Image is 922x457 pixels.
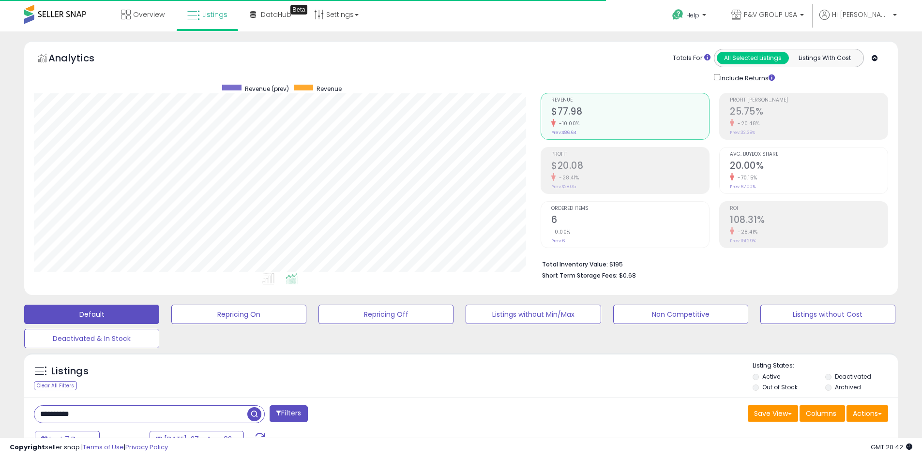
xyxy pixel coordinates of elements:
[665,1,716,31] a: Help
[466,305,601,324] button: Listings without Min/Max
[171,305,306,324] button: Repricing On
[551,228,571,236] small: 0.00%
[871,442,912,452] span: 2025-08-11 20:42 GMT
[270,405,307,422] button: Filters
[730,98,888,103] span: Profit [PERSON_NAME]
[125,442,168,452] a: Privacy Policy
[760,305,895,324] button: Listings without Cost
[730,160,888,173] h2: 20.00%
[551,206,709,211] span: Ordered Items
[10,443,168,452] div: seller snap | |
[318,305,453,324] button: Repricing Off
[551,98,709,103] span: Revenue
[744,10,797,19] span: P&V GROUP USA
[551,214,709,227] h2: 6
[290,5,307,15] div: Tooltip anchor
[556,120,580,127] small: -10.00%
[551,106,709,119] h2: $77.98
[10,442,45,452] strong: Copyright
[686,11,699,19] span: Help
[150,431,244,447] button: [DATE]-27 - Aug-02
[551,130,576,135] small: Prev: $86.64
[551,238,565,244] small: Prev: 6
[762,372,780,381] label: Active
[164,434,232,444] span: [DATE]-27 - Aug-02
[753,361,898,370] p: Listing States:
[788,52,861,64] button: Listings With Cost
[734,120,760,127] small: -20.48%
[551,160,709,173] h2: $20.08
[542,271,618,280] b: Short Term Storage Fees:
[133,10,165,19] span: Overview
[613,305,748,324] button: Non Competitive
[734,174,757,181] small: -70.15%
[819,10,897,31] a: Hi [PERSON_NAME]
[35,431,100,447] button: Last 7 Days
[48,51,113,67] h5: Analytics
[542,258,881,269] li: $195
[551,152,709,157] span: Profit
[542,260,608,268] b: Total Inventory Value:
[83,442,124,452] a: Terms of Use
[34,381,77,390] div: Clear All Filters
[832,10,890,19] span: Hi [PERSON_NAME]
[24,329,159,348] button: Deactivated & In Stock
[730,206,888,211] span: ROI
[846,405,888,422] button: Actions
[730,152,888,157] span: Avg. Buybox Share
[730,184,756,190] small: Prev: 67.00%
[800,405,845,422] button: Columns
[619,271,636,280] span: $0.68
[202,10,227,19] span: Listings
[556,174,579,181] small: -28.41%
[245,85,289,93] span: Revenue (prev)
[806,409,836,418] span: Columns
[730,130,755,135] small: Prev: 32.38%
[317,85,342,93] span: Revenue
[717,52,789,64] button: All Selected Listings
[835,372,871,381] label: Deactivated
[835,383,861,391] label: Archived
[730,106,888,119] h2: 25.75%
[673,54,710,63] div: Totals For
[49,434,88,444] span: Last 7 Days
[672,9,684,21] i: Get Help
[101,435,146,444] span: Compared to:
[51,365,89,378] h5: Listings
[730,214,888,227] h2: 108.31%
[748,405,798,422] button: Save View
[762,383,798,391] label: Out of Stock
[730,238,756,244] small: Prev: 151.29%
[24,305,159,324] button: Default
[734,228,758,236] small: -28.41%
[261,10,291,19] span: DataHub
[551,184,576,190] small: Prev: $28.05
[707,72,786,83] div: Include Returns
